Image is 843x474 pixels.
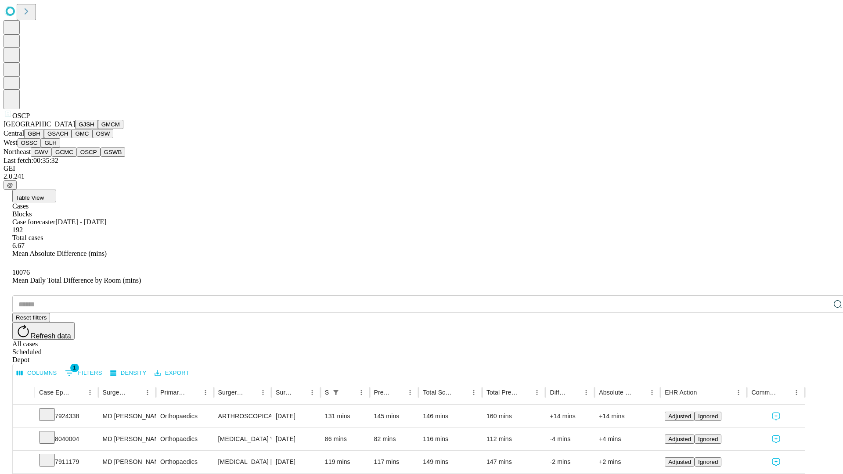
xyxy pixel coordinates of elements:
span: Mean Daily Total Difference by Room (mins) [12,276,141,284]
span: [DATE] - [DATE] [55,218,106,226]
button: OSCP [77,147,101,157]
div: GEI [4,165,839,172]
div: Absolute Difference [599,389,633,396]
span: Central [4,129,24,137]
div: [DATE] [276,428,316,450]
div: MD [PERSON_NAME] Iv [PERSON_NAME] [103,405,151,427]
span: [GEOGRAPHIC_DATA] [4,120,75,128]
div: Surgeon Name [103,389,128,396]
div: Orthopaedics [160,428,209,450]
span: Table View [16,194,44,201]
button: GMC [72,129,92,138]
div: -2 mins [550,451,590,473]
div: +2 mins [599,451,656,473]
span: Northeast [4,148,31,155]
span: Refresh data [31,332,71,340]
div: 160 mins [486,405,541,427]
div: 112 mins [486,428,541,450]
div: 1 active filter [330,386,342,399]
button: OSW [93,129,114,138]
span: @ [7,182,13,188]
div: Orthopaedics [160,405,209,427]
div: 116 mins [423,428,478,450]
button: Expand [17,409,30,424]
button: GSACH [44,129,72,138]
span: Mean Absolute Difference (mins) [12,250,107,257]
span: Adjusted [668,413,691,420]
button: GLH [41,138,60,147]
span: 192 [12,226,23,233]
button: Expand [17,432,30,447]
div: 146 mins [423,405,478,427]
div: [MEDICAL_DATA] WITH [MEDICAL_DATA] REPAIR [218,428,267,450]
button: Menu [404,386,416,399]
div: +14 mins [599,405,656,427]
div: [MEDICAL_DATA] [MEDICAL_DATA] [218,451,267,473]
div: Orthopaedics [160,451,209,473]
div: Difference [550,389,567,396]
button: Adjusted [665,412,695,421]
span: 1 [70,363,79,372]
button: Adjusted [665,434,695,444]
button: GSWB [101,147,126,157]
div: Predicted In Room Duration [374,389,391,396]
button: Export [152,366,191,380]
div: Scheduled In Room Duration [325,389,329,396]
button: Show filters [330,386,342,399]
button: Menu [257,386,269,399]
div: 147 mins [486,451,541,473]
button: Menu [141,386,154,399]
div: 82 mins [374,428,414,450]
span: Reset filters [16,314,47,321]
div: Surgery Name [218,389,244,396]
div: [DATE] [276,451,316,473]
button: @ [4,180,17,190]
button: Sort [245,386,257,399]
button: Ignored [695,412,721,421]
button: Menu [646,386,658,399]
span: Ignored [698,436,718,442]
span: Last fetch: 00:35:32 [4,157,58,164]
div: 117 mins [374,451,414,473]
div: MD [PERSON_NAME] Iv [PERSON_NAME] [103,451,151,473]
div: [DATE] [276,405,316,427]
button: GJSH [75,120,98,129]
div: ARTHROSCOPICALLY AIDED ACL RECONSTRUCTION [218,405,267,427]
button: Ignored [695,434,721,444]
button: Expand [17,455,30,470]
button: GMCM [98,120,123,129]
button: Menu [199,386,212,399]
button: Sort [343,386,355,399]
div: 86 mins [325,428,365,450]
div: 7911179 [39,451,94,473]
button: GWV [31,147,52,157]
span: Total cases [12,234,43,241]
div: 149 mins [423,451,478,473]
div: 2.0.241 [4,172,839,180]
span: OSCP [12,112,30,119]
button: Sort [187,386,199,399]
div: Case Epic Id [39,389,71,396]
button: Menu [732,386,745,399]
span: Adjusted [668,459,691,465]
button: Menu [790,386,803,399]
button: Adjusted [665,457,695,467]
div: 8040004 [39,428,94,450]
button: Ignored [695,457,721,467]
span: West [4,139,18,146]
button: GCMC [52,147,77,157]
div: 131 mins [325,405,365,427]
button: Sort [568,386,580,399]
span: 6.67 [12,242,25,249]
button: OSSC [18,138,41,147]
div: 7924338 [39,405,94,427]
button: Reset filters [12,313,50,322]
span: Ignored [698,459,718,465]
button: Density [108,366,149,380]
div: Total Predicted Duration [486,389,518,396]
button: Menu [84,386,96,399]
div: 119 mins [325,451,365,473]
button: Table View [12,190,56,202]
div: Comments [751,389,777,396]
span: Ignored [698,413,718,420]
